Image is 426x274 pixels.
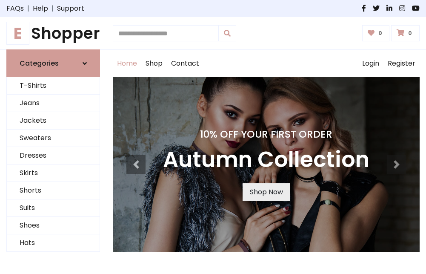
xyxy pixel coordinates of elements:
a: Support [57,3,84,14]
span: E [6,22,29,45]
a: Jackets [7,112,100,130]
h1: Shopper [6,24,100,43]
a: FAQs [6,3,24,14]
span: 0 [406,29,414,37]
a: Skirts [7,164,100,182]
a: T-Shirts [7,77,100,95]
a: Jeans [7,95,100,112]
a: Sweaters [7,130,100,147]
a: Shoes [7,217,100,234]
a: 0 [362,25,390,41]
h6: Categories [20,59,59,67]
a: Shop Now [243,183,290,201]
a: Dresses [7,147,100,164]
span: 0 [376,29,384,37]
a: Contact [167,50,203,77]
a: Categories [6,49,100,77]
a: Suits [7,199,100,217]
a: Hats [7,234,100,252]
a: Shorts [7,182,100,199]
a: Shop [141,50,167,77]
a: Home [113,50,141,77]
h3: Autumn Collection [163,147,369,173]
a: Login [358,50,383,77]
a: Help [33,3,48,14]
span: | [48,3,57,14]
a: 0 [391,25,420,41]
span: | [24,3,33,14]
a: Register [383,50,420,77]
a: EShopper [6,24,100,43]
h4: 10% Off Your First Order [163,128,369,140]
